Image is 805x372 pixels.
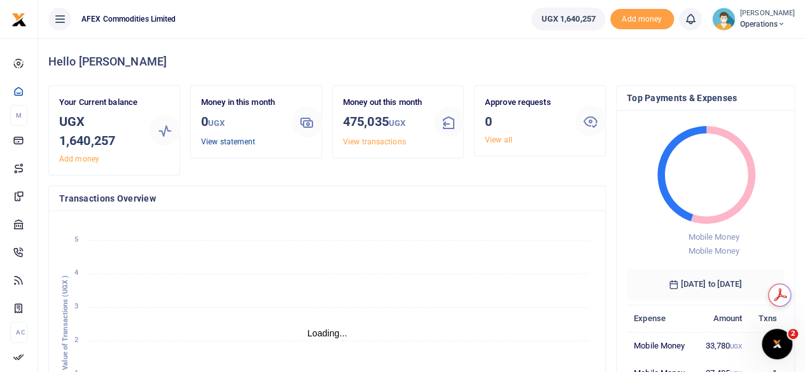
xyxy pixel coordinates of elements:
td: 33,780 [696,332,750,359]
h3: 0 [201,112,281,133]
li: Ac [10,322,27,343]
span: Mobile Money [688,232,739,242]
p: Approve requests [485,96,565,109]
tspan: 5 [74,235,78,244]
th: Amount [696,305,750,332]
td: 2 [749,332,784,359]
h6: [DATE] to [DATE] [627,269,784,300]
a: UGX 1,640,257 [531,8,605,31]
h3: 475,035 [343,112,423,133]
small: [PERSON_NAME] [740,8,795,19]
a: Add money [59,155,99,163]
li: Wallet ballance [526,8,610,31]
p: Money out this month [343,96,423,109]
small: UGX [389,118,405,128]
a: logo-small logo-large logo-large [11,14,27,24]
text: Value of Transactions (UGX ) [61,275,69,370]
span: Add money [610,9,674,30]
td: Mobile Money [627,332,696,359]
span: Operations [740,18,795,30]
tspan: 2 [74,336,78,344]
text: Loading... [307,328,347,338]
a: View all [485,135,512,144]
th: Txns [749,305,784,332]
span: UGX 1,640,257 [541,13,595,25]
tspan: 3 [74,302,78,310]
h3: 0 [485,112,565,131]
p: Your Current balance [59,96,139,109]
span: AFEX Commodities Limited [76,13,181,25]
li: M [10,105,27,126]
img: profile-user [712,8,735,31]
th: Expense [627,305,696,332]
p: Money in this month [201,96,281,109]
span: 2 [788,329,798,339]
tspan: 4 [74,268,78,277]
h4: Top Payments & Expenses [627,91,784,105]
a: profile-user [PERSON_NAME] Operations [712,8,795,31]
a: View transactions [343,137,406,146]
li: Toup your wallet [610,9,674,30]
h4: Hello [PERSON_NAME] [48,55,795,69]
a: Add money [610,13,674,23]
span: Mobile Money [688,246,739,256]
h4: Transactions Overview [59,191,595,205]
a: View statement [201,137,255,146]
iframe: Intercom live chat [762,329,792,359]
small: UGX [730,343,742,350]
img: logo-small [11,12,27,27]
h3: UGX 1,640,257 [59,112,139,150]
small: UGX [208,118,225,128]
